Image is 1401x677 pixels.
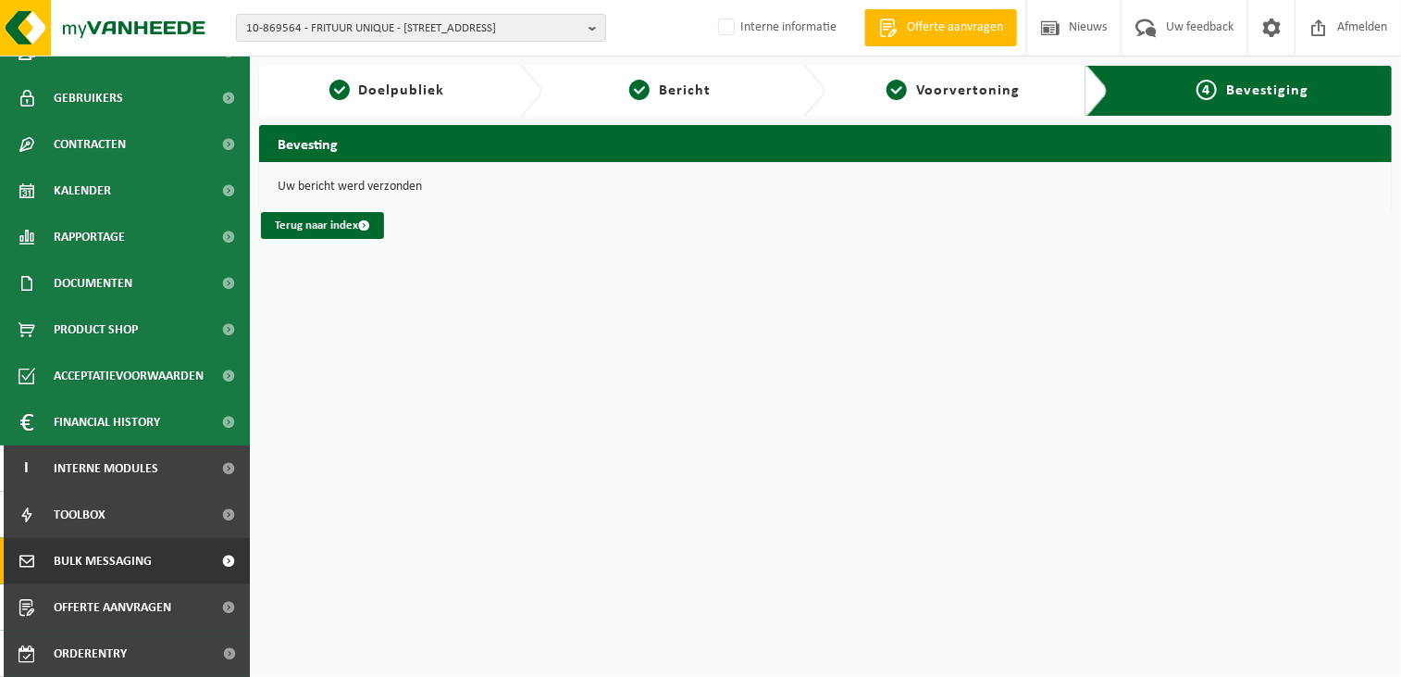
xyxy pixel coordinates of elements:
button: 10-869564 - FRITUUR UNIQUE - [STREET_ADDRESS] [236,14,606,42]
span: Orderentry Goedkeuring [54,631,209,677]
a: Offerte aanvragen [864,9,1017,46]
label: Interne informatie [714,14,837,42]
span: Financial History [54,399,160,445]
span: Bulk Messaging [54,538,152,584]
span: Acceptatievoorwaarden [54,353,204,399]
span: 4 [1196,80,1217,100]
span: 1 [329,80,350,100]
span: Doelpubliek [359,83,445,98]
h2: Bevesting [259,125,1392,161]
span: 3 [886,80,907,100]
span: Gebruikers [54,75,123,121]
span: Toolbox [54,492,105,538]
span: Contracten [54,121,126,168]
span: Rapportage [54,214,125,260]
span: I [19,445,35,492]
span: Documenten [54,260,132,307]
span: Kalender [54,168,111,214]
span: Offerte aanvragen [902,19,1008,37]
span: Interne modules [54,445,158,492]
span: Product Shop [54,307,138,353]
span: Bericht [659,83,711,98]
span: Bevestiging [1226,83,1308,98]
p: Uw bericht werd verzonden [278,181,1373,194]
a: Terug naar index [261,212,384,239]
span: 10-869564 - FRITUUR UNIQUE - [STREET_ADDRESS] [246,15,581,43]
span: Offerte aanvragen [54,584,171,631]
span: 2 [629,80,650,100]
span: Voorvertoning [916,83,1020,98]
